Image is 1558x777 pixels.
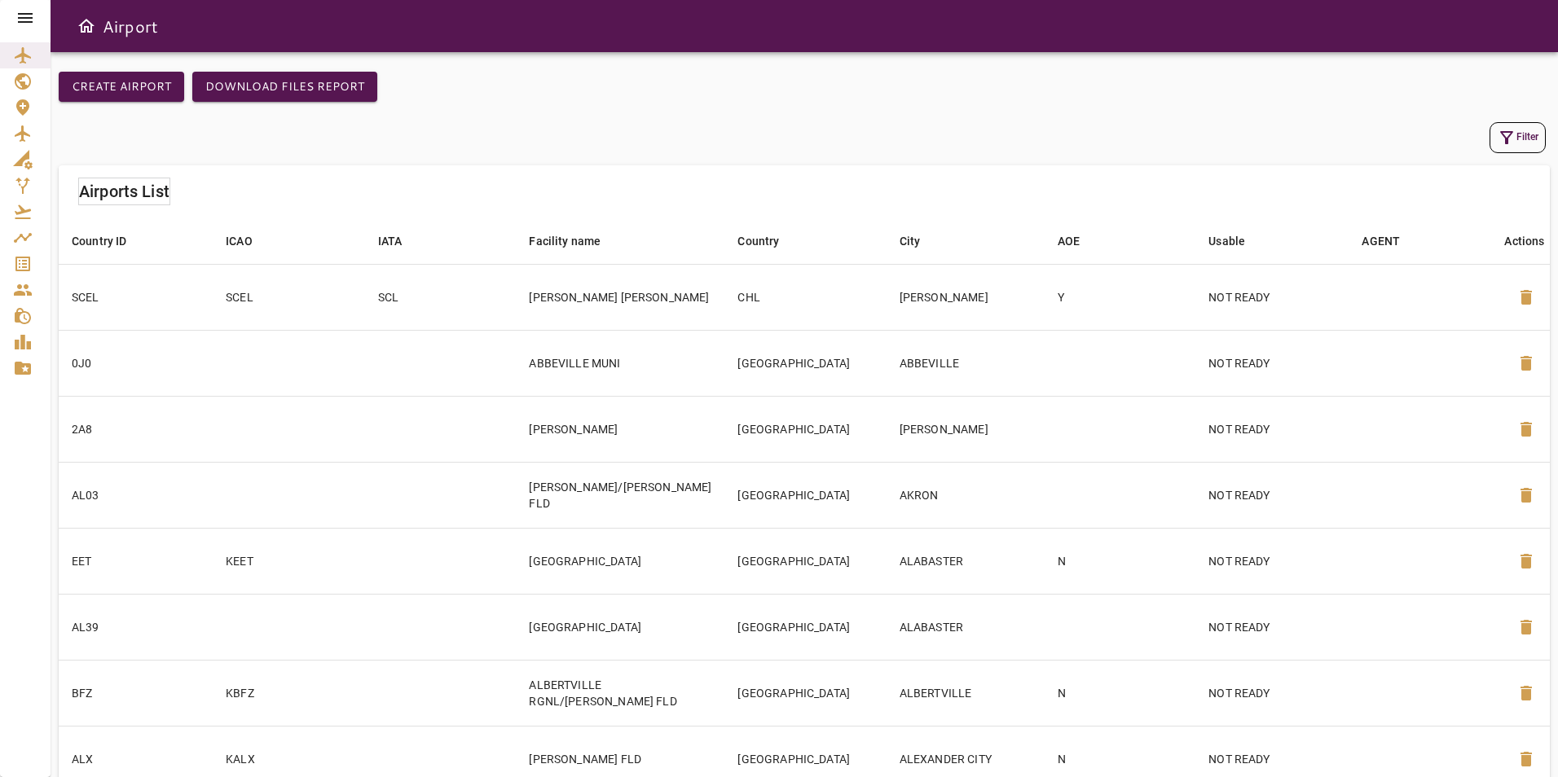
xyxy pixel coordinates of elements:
[1208,751,1336,767] p: NOT READY
[1208,421,1336,437] p: NOT READY
[1516,288,1536,307] span: delete
[724,660,886,726] td: [GEOGRAPHIC_DATA]
[79,178,169,204] h6: Airports List
[378,231,424,251] span: IATA
[516,330,724,396] td: ABBEVILLE MUNI
[1516,551,1536,571] span: delete
[887,462,1045,528] td: AKRON
[1507,278,1546,317] button: Delete Airport
[1516,683,1536,703] span: delete
[887,594,1045,660] td: ALABASTER
[737,231,779,251] div: Country
[887,660,1045,726] td: ALBERTVILLE
[378,231,403,251] div: IATA
[1516,353,1536,373] span: delete
[900,231,921,251] div: City
[1045,528,1196,594] td: N
[516,660,724,726] td: ALBERTVILLE RGNL/[PERSON_NAME] FLD
[887,264,1045,330] td: [PERSON_NAME]
[1208,231,1245,251] div: Usable
[1362,231,1421,251] span: AGENT
[529,231,601,251] div: Facility name
[724,528,886,594] td: [GEOGRAPHIC_DATA]
[1507,344,1546,383] button: Delete Airport
[516,264,724,330] td: [PERSON_NAME] [PERSON_NAME]
[1516,617,1536,637] span: delete
[59,72,184,102] button: Create airport
[213,660,364,726] td: KBFZ
[1208,619,1336,635] p: NOT READY
[1208,685,1336,701] p: NOT READY
[1208,487,1336,503] p: NOT READY
[59,264,213,330] td: SCEL
[213,264,364,330] td: SCEL
[1058,231,1080,251] div: AOE
[226,231,253,251] div: ICAO
[1208,355,1336,371] p: NOT READY
[59,660,213,726] td: BFZ
[213,528,364,594] td: KEET
[59,396,213,462] td: 2A8
[1507,410,1546,449] button: Delete Airport
[59,462,213,528] td: AL03
[1045,660,1196,726] td: N
[724,264,886,330] td: CHL
[737,231,800,251] span: Country
[192,72,377,102] button: Download Files Report
[516,396,724,462] td: [PERSON_NAME]
[1208,553,1336,569] p: NOT READY
[887,330,1045,396] td: ABBEVILLE
[1058,231,1101,251] span: AOE
[529,231,622,251] span: Facility name
[1507,608,1546,647] button: Delete Airport
[1490,122,1546,153] button: Filter
[724,462,886,528] td: [GEOGRAPHIC_DATA]
[1208,231,1266,251] span: Usable
[70,10,103,42] button: Open drawer
[900,231,942,251] span: City
[887,528,1045,594] td: ALABASTER
[724,594,886,660] td: [GEOGRAPHIC_DATA]
[1208,289,1336,305] p: NOT READY
[1045,264,1196,330] td: Y
[1507,674,1546,713] button: Delete Airport
[1362,231,1400,251] div: AGENT
[59,330,213,396] td: 0J0
[724,396,886,462] td: [GEOGRAPHIC_DATA]
[1516,749,1536,769] span: delete
[887,396,1045,462] td: [PERSON_NAME]
[724,330,886,396] td: [GEOGRAPHIC_DATA]
[1516,419,1536,439] span: delete
[72,231,127,251] div: Country ID
[72,231,148,251] span: Country ID
[1516,485,1536,505] span: delete
[1507,476,1546,515] button: Delete Airport
[516,594,724,660] td: [GEOGRAPHIC_DATA]
[516,528,724,594] td: [GEOGRAPHIC_DATA]
[516,462,724,528] td: [PERSON_NAME]/[PERSON_NAME] FLD
[103,13,158,39] h6: Airport
[226,231,274,251] span: ICAO
[365,264,517,330] td: SCL
[59,528,213,594] td: EET
[1507,542,1546,581] button: Delete Airport
[59,594,213,660] td: AL39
